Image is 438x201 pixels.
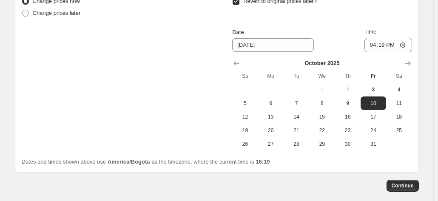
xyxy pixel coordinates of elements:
span: 8 [313,100,331,107]
span: 3 [364,86,383,93]
span: 25 [390,127,408,134]
button: Sunday October 19 2025 [232,124,258,137]
button: Show previous month, September 2025 [230,57,242,69]
button: Wednesday October 15 2025 [309,110,335,124]
span: 30 [338,141,357,147]
button: Monday October 13 2025 [258,110,284,124]
button: Tuesday October 21 2025 [284,124,309,137]
button: Wednesday October 8 2025 [309,96,335,110]
span: 4 [390,86,408,93]
span: Sa [390,73,408,79]
th: Friday [361,69,386,83]
span: 2 [338,86,357,93]
th: Monday [258,69,284,83]
button: Saturday October 4 2025 [386,83,412,96]
span: 21 [287,127,306,134]
button: Saturday October 25 2025 [386,124,412,137]
span: Time [364,28,376,35]
button: Saturday October 18 2025 [386,110,412,124]
span: Date [232,29,244,35]
input: 12:00 [364,38,412,52]
span: Mo [262,73,280,79]
span: 6 [262,100,280,107]
button: Show next month, November 2025 [402,57,414,69]
button: Wednesday October 22 2025 [309,124,335,137]
span: 1 [313,86,331,93]
b: 16:19 [256,159,270,165]
button: Friday October 10 2025 [361,96,386,110]
span: 14 [287,113,306,120]
button: Friday October 17 2025 [361,110,386,124]
span: Th [338,73,357,79]
button: Friday October 31 2025 [361,137,386,151]
span: 28 [287,141,306,147]
button: Sunday October 26 2025 [232,137,258,151]
th: Wednesday [309,69,335,83]
span: 29 [313,141,331,147]
span: 11 [390,100,408,107]
span: Su [236,73,254,79]
span: 17 [364,113,383,120]
th: Tuesday [284,69,309,83]
span: Change prices later [33,10,81,16]
span: 18 [390,113,408,120]
span: Fr [364,73,383,79]
span: 23 [338,127,357,134]
button: Tuesday October 7 2025 [284,96,309,110]
span: 7 [287,100,306,107]
button: Monday October 20 2025 [258,124,284,137]
button: Friday October 24 2025 [361,124,386,137]
button: Saturday October 11 2025 [386,96,412,110]
button: Wednesday October 29 2025 [309,137,335,151]
th: Thursday [335,69,360,83]
b: America/Bogota [108,159,150,165]
th: Sunday [232,69,258,83]
button: Tuesday October 14 2025 [284,110,309,124]
span: 5 [236,100,254,107]
button: Thursday October 16 2025 [335,110,360,124]
button: Thursday October 30 2025 [335,137,360,151]
button: Sunday October 12 2025 [232,110,258,124]
span: 16 [338,113,357,120]
button: Monday October 6 2025 [258,96,284,110]
span: 26 [236,141,254,147]
span: 19 [236,127,254,134]
button: Today Friday October 3 2025 [361,83,386,96]
button: Continue [387,180,419,192]
th: Saturday [386,69,412,83]
span: We [313,73,331,79]
button: Wednesday October 1 2025 [309,83,335,96]
button: Thursday October 23 2025 [335,124,360,137]
span: 27 [262,141,280,147]
span: 13 [262,113,280,120]
span: 10 [364,100,383,107]
button: Thursday October 2 2025 [335,83,360,96]
input: 10/3/2025 [232,38,314,52]
span: 24 [364,127,383,134]
span: Tu [287,73,306,79]
span: Dates and times shown above use as the timezone, where the current time is [22,159,270,165]
span: 20 [262,127,280,134]
span: 22 [313,127,331,134]
button: Tuesday October 28 2025 [284,137,309,151]
span: 12 [236,113,254,120]
button: Monday October 27 2025 [258,137,284,151]
button: Sunday October 5 2025 [232,96,258,110]
button: Thursday October 9 2025 [335,96,360,110]
span: 15 [313,113,331,120]
span: 31 [364,141,383,147]
span: Continue [392,182,414,189]
span: 9 [338,100,357,107]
